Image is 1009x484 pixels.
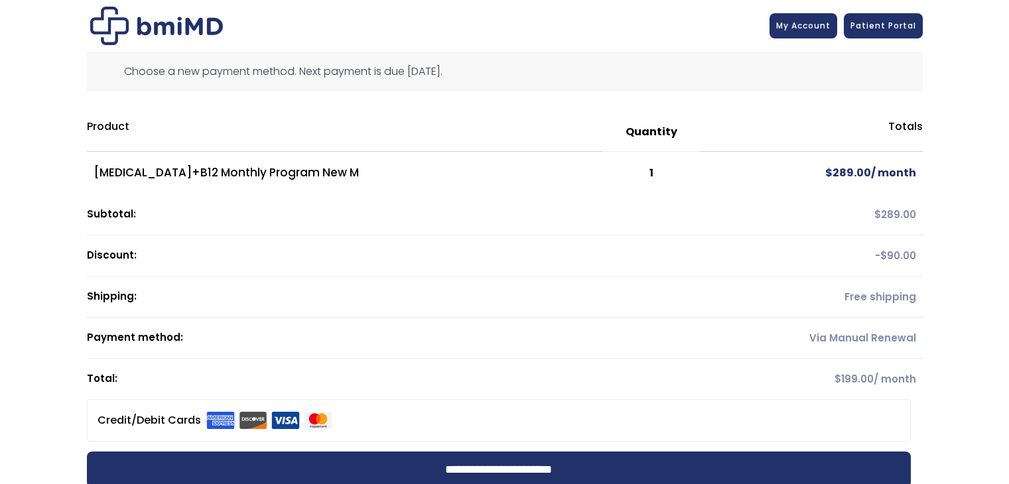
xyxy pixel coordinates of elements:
[701,318,923,359] td: Via Manual Renewal
[90,7,223,45] img: Checkout
[98,410,332,431] label: Credit/Debit Cards
[701,113,923,152] th: Totals
[874,208,916,221] span: 289.00
[835,372,841,386] span: $
[239,412,267,429] img: Discover
[701,235,923,276] td: -
[825,165,833,180] span: $
[271,412,300,429] img: Visa
[87,359,701,399] th: Total:
[770,13,837,38] a: My Account
[874,208,881,221] span: $
[87,194,701,235] th: Subtotal:
[87,152,602,194] td: [MEDICAL_DATA]+B12 Monthly Program New M
[87,52,923,91] div: Choose a new payment method. Next payment is due [DATE].
[850,20,916,31] span: Patient Portal
[701,359,923,399] td: / month
[87,235,701,276] th: Discount:
[701,276,923,318] td: Free shipping
[87,276,701,318] th: Shipping:
[701,152,923,194] td: / month
[87,113,602,152] th: Product
[835,372,874,386] span: 199.00
[602,113,701,152] th: Quantity
[304,412,332,429] img: Mastercard
[87,318,701,359] th: Payment method:
[602,152,701,194] td: 1
[844,13,923,38] a: Patient Portal
[776,20,831,31] span: My Account
[206,412,235,429] img: Amex
[825,165,871,180] span: 289.00
[880,249,916,263] span: 90.00
[880,249,887,263] span: $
